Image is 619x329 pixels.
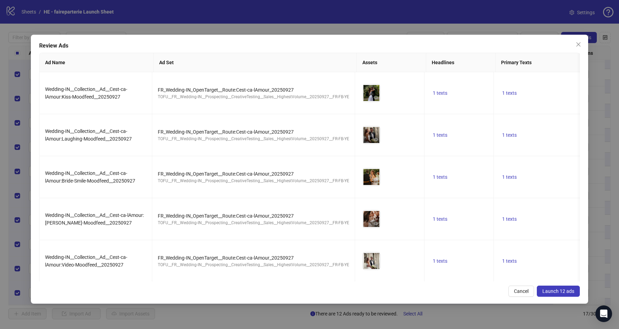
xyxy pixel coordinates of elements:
button: 1 texts [499,89,519,97]
div: FR_Wedding-IN_OpenTarget__Route:Cest-ca-lAmour_20250927 [158,212,349,220]
span: 1 texts [433,132,447,138]
button: 1 texts [430,215,450,223]
button: Cancel [508,286,534,297]
span: Cancel [514,288,528,294]
span: Wedding-IN__Collection__Ad__Cest-ca-lAmour:[PERSON_NAME]-Moodfeed__20250927 [45,212,144,226]
th: Assets [357,53,426,72]
img: Asset 1 [363,210,380,228]
div: FR_Wedding-IN_OpenTarget__Route:Cest-ca-lAmour_20250927 [158,86,349,94]
img: Asset 1 [363,126,380,144]
img: Asset 1 [363,168,380,186]
span: close [576,42,581,47]
div: TOFU__FR__Wedding-IN__Prospecting__CreativeTesting__Sales__HighestVolume__20250927__FR-FB-YE [158,220,349,226]
div: Review Ads [39,42,580,50]
th: Ad Set [154,53,357,72]
span: Launch 12 ads [542,288,574,294]
th: Headlines [426,53,496,72]
span: 1 texts [502,258,517,264]
div: Open Intercom Messenger [595,305,612,322]
div: TOFU__FR__Wedding-IN__Prospecting__CreativeTesting__Sales__HighestVolume__20250927__FR-FB-YE [158,94,349,100]
span: eye [373,221,378,226]
span: Wedding-IN__Collection__Ad__Cest-ca-lAmour:Bride-Smile-Moodfeed__20250927 [45,170,135,184]
span: 1 texts [433,90,447,96]
span: 1 texts [433,216,447,222]
span: 1 texts [502,90,517,96]
span: eye [373,179,378,184]
span: 1 texts [502,216,517,222]
button: 1 texts [430,131,450,139]
span: 1 texts [433,174,447,180]
span: eye [373,95,378,100]
button: 1 texts [430,89,450,97]
span: eye [373,137,378,142]
img: Asset 1 [363,84,380,102]
button: 1 texts [430,173,450,181]
span: eye [373,263,378,268]
span: Wedding-IN__Collection__Ad__Cest-ca-lAmour:Video-Moodfeed__20250927 [45,254,127,268]
img: Asset 1 [363,252,380,270]
span: 1 texts [433,258,447,264]
button: 1 texts [499,173,519,181]
button: 1 texts [499,215,519,223]
button: 1 texts [499,257,519,265]
button: Preview [372,177,380,186]
span: 1 texts [502,132,517,138]
button: Preview [372,135,380,144]
div: TOFU__FR__Wedding-IN__Prospecting__CreativeTesting__Sales__HighestVolume__20250927__FR-FB-YE [158,262,349,268]
th: Primary Texts [496,53,582,72]
button: Preview [372,93,380,102]
div: FR_Wedding-IN_OpenTarget__Route:Cest-ca-lAmour_20250927 [158,254,349,262]
div: FR_Wedding-IN_OpenTarget__Route:Cest-ca-lAmour_20250927 [158,170,349,178]
th: Ad Name [40,53,154,72]
button: Preview [372,219,380,228]
div: TOFU__FR__Wedding-IN__Prospecting__CreativeTesting__Sales__HighestVolume__20250927__FR-FB-YE [158,136,349,142]
div: TOFU__FR__Wedding-IN__Prospecting__CreativeTesting__Sales__HighestVolume__20250927__FR-FB-YE [158,178,349,184]
button: Preview [372,261,380,270]
button: 1 texts [430,257,450,265]
button: 1 texts [499,131,519,139]
button: Launch 12 ads [537,286,580,297]
span: 1 texts [502,174,517,180]
span: Wedding-IN__Collection__Ad__Cest-ca-lAmour:Kiss-Moodfeed__20250927 [45,86,127,100]
span: Wedding-IN__Collection__Ad__Cest-ca-lAmour:Laughing-Moodfeed__20250927 [45,128,132,142]
button: Close [573,39,584,50]
div: FR_Wedding-IN_OpenTarget__Route:Cest-ca-lAmour_20250927 [158,128,349,136]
